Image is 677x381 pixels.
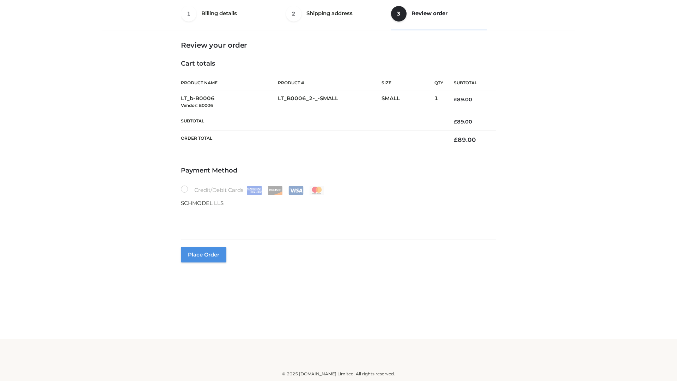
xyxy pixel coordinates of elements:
[181,199,496,208] p: SCHMODEL LLS
[454,96,457,103] span: £
[278,75,382,91] th: Product #
[278,91,382,113] td: LT_B0006_2-_-SMALL
[247,186,262,195] img: Amex
[181,103,213,108] small: Vendor: B0006
[181,60,496,68] h4: Cart totals
[181,186,325,195] label: Credit/Debit Cards
[181,41,496,49] h3: Review your order
[181,167,496,175] h4: Payment Method
[434,91,443,113] td: 1
[181,247,226,262] button: Place order
[382,91,434,113] td: SMALL
[288,186,304,195] img: Visa
[454,96,472,103] bdi: 89.00
[454,136,476,143] bdi: 89.00
[181,131,443,149] th: Order Total
[454,119,457,125] span: £
[454,119,472,125] bdi: 89.00
[382,75,431,91] th: Size
[181,75,278,91] th: Product Name
[105,370,572,377] div: © 2025 [DOMAIN_NAME] Limited. All rights reserved.
[181,91,278,113] td: LT_b-B0006
[181,113,443,130] th: Subtotal
[454,136,458,143] span: £
[434,75,443,91] th: Qty
[309,186,324,195] img: Mastercard
[443,75,496,91] th: Subtotal
[179,206,495,232] iframe: Secure payment input frame
[268,186,283,195] img: Discover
